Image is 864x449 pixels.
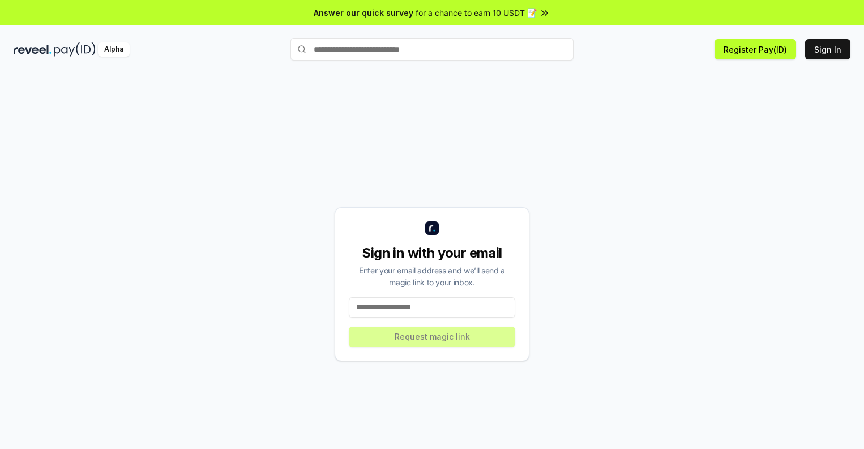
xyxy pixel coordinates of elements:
div: Enter your email address and we’ll send a magic link to your inbox. [349,264,515,288]
button: Sign In [805,39,850,59]
button: Register Pay(ID) [715,39,796,59]
span: for a chance to earn 10 USDT 📝 [416,7,537,19]
img: pay_id [54,42,96,57]
img: logo_small [425,221,439,235]
div: Sign in with your email [349,244,515,262]
div: Alpha [98,42,130,57]
img: reveel_dark [14,42,52,57]
span: Answer our quick survey [314,7,413,19]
